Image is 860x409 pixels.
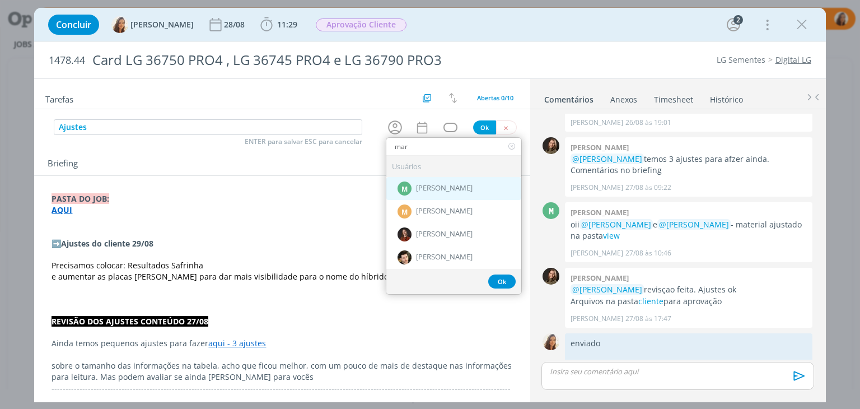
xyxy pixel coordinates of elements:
[449,93,457,103] img: arrow-down-up.svg
[733,15,743,25] div: 2
[245,137,362,146] span: ENTER para salvar ESC para cancelar
[659,219,729,230] span: @[PERSON_NAME]
[638,296,663,306] a: cliente
[571,118,623,128] p: [PERSON_NAME]
[543,202,559,219] div: M
[488,275,516,289] button: Ok
[52,260,203,271] span: Precisamos colocar: Resultados Safrinha
[625,118,671,128] span: 26/08 às 19:01
[52,238,61,249] span: ➡️
[571,207,629,217] b: [PERSON_NAME]
[52,238,153,249] strong: Ajustes do cliente 29/08
[52,360,512,383] p: sobre o tamanho das informações na tabela, acho que ficou melhor, com um pouco de mais de destaqu...
[571,154,807,176] p: temos 3 ajustes para afzer ainda. Comentários no briefing
[52,338,512,349] p: Ainda temos pequenos ajustes para fazer
[315,18,407,32] button: Aprovação Cliente
[477,94,513,102] span: Abertas 0/10
[543,333,559,350] img: V
[224,21,247,29] div: 28/08
[48,157,78,171] span: Briefing
[52,316,208,327] strong: REVISÃO DOS AJUSTES CONTEÚDO 27/08
[543,268,559,285] img: J
[49,54,85,67] span: 1478.44
[52,271,391,282] span: e aumentar as placas [PERSON_NAME] para dar mais visibilidade para o nome do híbrido.
[56,20,91,29] span: Concluir
[571,273,629,283] b: [PERSON_NAME]
[45,91,73,105] span: Tarefas
[416,184,473,193] span: [PERSON_NAME]
[625,183,671,193] span: 27/08 às 09:22
[572,284,642,295] span: @[PERSON_NAME]
[277,19,297,30] span: 11:29
[625,248,671,258] span: 27/08 às 10:46
[571,338,807,349] p: enviado
[48,15,99,35] button: Concluir
[571,284,807,295] p: revisçao feita. Ajustes ok
[258,16,300,34] button: 11:29
[571,219,807,242] p: oii e - material ajustado na pasta
[775,54,811,65] a: Digital LG
[717,54,765,65] a: LG Sementes
[571,314,623,324] p: [PERSON_NAME]
[709,89,744,105] a: Histórico
[416,230,473,239] span: [PERSON_NAME]
[398,204,412,219] div: M
[725,16,742,34] button: 2
[416,253,473,262] span: [PERSON_NAME]
[473,120,496,134] button: Ok
[398,182,412,196] div: M
[416,207,473,216] span: [PERSON_NAME]
[386,139,521,155] input: Buscar usuários
[52,204,72,215] a: AQUI
[653,89,694,105] a: Timesheet
[208,338,266,348] a: aqui - 3 ajustes
[625,314,671,324] span: 27/08 às 17:47
[386,156,521,177] div: Usuários
[571,142,629,152] b: [PERSON_NAME]
[52,383,512,405] p: -------------------------------------------------------------------------------------------------...
[603,230,620,241] a: view
[571,296,807,307] p: Arquivos na pasta para aprovação
[316,18,406,31] span: Aprovação Cliente
[398,227,412,241] img: M
[610,94,637,105] div: Anexos
[581,219,651,230] span: @[PERSON_NAME]
[111,16,194,33] button: V[PERSON_NAME]
[571,248,623,258] p: [PERSON_NAME]
[398,250,412,264] img: V
[52,193,109,204] strong: PASTA DO JOB:
[572,154,642,164] span: @[PERSON_NAME]
[111,16,128,33] img: V
[130,21,194,29] span: [PERSON_NAME]
[544,89,594,105] a: Comentários
[87,47,489,74] div: Card LG 36750 PRO4 , LG 36745 PRO4 e LG 36790 PRO3
[571,183,623,193] p: [PERSON_NAME]
[543,137,559,154] img: J
[34,8,825,402] div: dialog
